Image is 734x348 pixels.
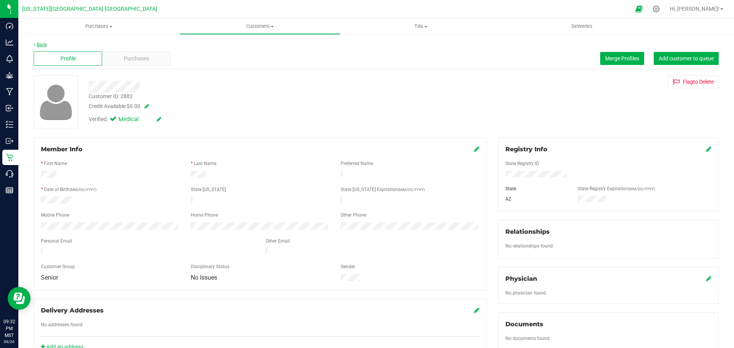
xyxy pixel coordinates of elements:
inline-svg: Reports [6,186,13,194]
label: No relationships found. [505,243,554,249]
span: Purchases [18,23,179,30]
label: Preferred Name [341,160,373,167]
span: Senior [41,274,58,281]
span: Member Info [41,146,83,153]
span: Relationships [505,228,550,235]
label: No addresses found [41,321,83,328]
a: Deliveries [502,18,663,34]
div: Customer ID: 2882 [89,92,133,100]
a: Purchases [18,18,179,34]
span: No documents found. [505,336,550,341]
label: Mobile Phone [41,212,69,219]
span: Customers [180,23,340,30]
label: Gender [341,263,355,270]
label: Other Phone [341,212,366,219]
span: Delivery Addresses [41,307,104,314]
button: Flagto Delete [668,75,719,88]
button: Merge Profiles [600,52,644,65]
label: Personal Email [41,238,72,244]
label: State [US_STATE] Expiration [341,186,425,193]
span: (MM/DD/YYYY) [70,188,96,192]
label: Disciplinary Status [191,263,229,270]
div: State [500,185,572,192]
div: Verified: [89,115,161,124]
div: Manage settings [651,5,661,13]
span: Tills [341,23,501,30]
span: Hi, [PERSON_NAME]! [670,6,719,12]
span: Open Ecommerce Menu [630,2,648,16]
label: First Name [44,160,67,167]
div: Credit Available: [89,102,425,110]
inline-svg: Grow [6,71,13,79]
span: $0.00 [127,103,140,109]
span: Deliveries [561,23,603,30]
label: Date of Birth [44,186,96,193]
span: [US_STATE][GEOGRAPHIC_DATA] [GEOGRAPHIC_DATA] [22,6,157,12]
inline-svg: Inventory [6,121,13,128]
label: Customer Group [41,263,75,270]
a: Back [34,42,47,47]
label: State Registry ID [505,160,539,167]
p: 09/20 [3,339,15,345]
span: Merge Profiles [605,55,639,62]
span: Add customer to queue [659,55,714,62]
button: Add customer to queue [654,52,719,65]
span: (MM/DD/YYYY) [398,188,425,192]
span: Profile [60,55,76,63]
inline-svg: Retail [6,154,13,161]
span: Registry Info [505,146,547,153]
inline-svg: Monitoring [6,55,13,63]
inline-svg: Inbound [6,104,13,112]
span: Physician [505,275,537,282]
span: No physician found. [505,290,547,296]
label: State [US_STATE] [191,186,226,193]
inline-svg: Call Center [6,170,13,178]
label: State Registry Expiration [578,185,655,192]
p: 09:32 PM MST [3,318,15,339]
span: Purchases [124,55,149,63]
label: Home Phone [191,212,218,219]
span: Medical [119,115,149,124]
img: user-icon.png [36,83,76,122]
a: Customers [179,18,340,34]
span: (MM/DD/YYYY) [628,187,655,191]
span: Documents [505,320,543,328]
iframe: Resource center [8,287,31,310]
div: AZ [500,196,572,202]
a: Tills [340,18,501,34]
label: Last Name [194,160,216,167]
inline-svg: Analytics [6,39,13,46]
inline-svg: Dashboard [6,22,13,30]
label: Other Email [266,238,290,244]
inline-svg: Manufacturing [6,88,13,95]
inline-svg: Outbound [6,137,13,145]
span: No Issues [191,274,217,281]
